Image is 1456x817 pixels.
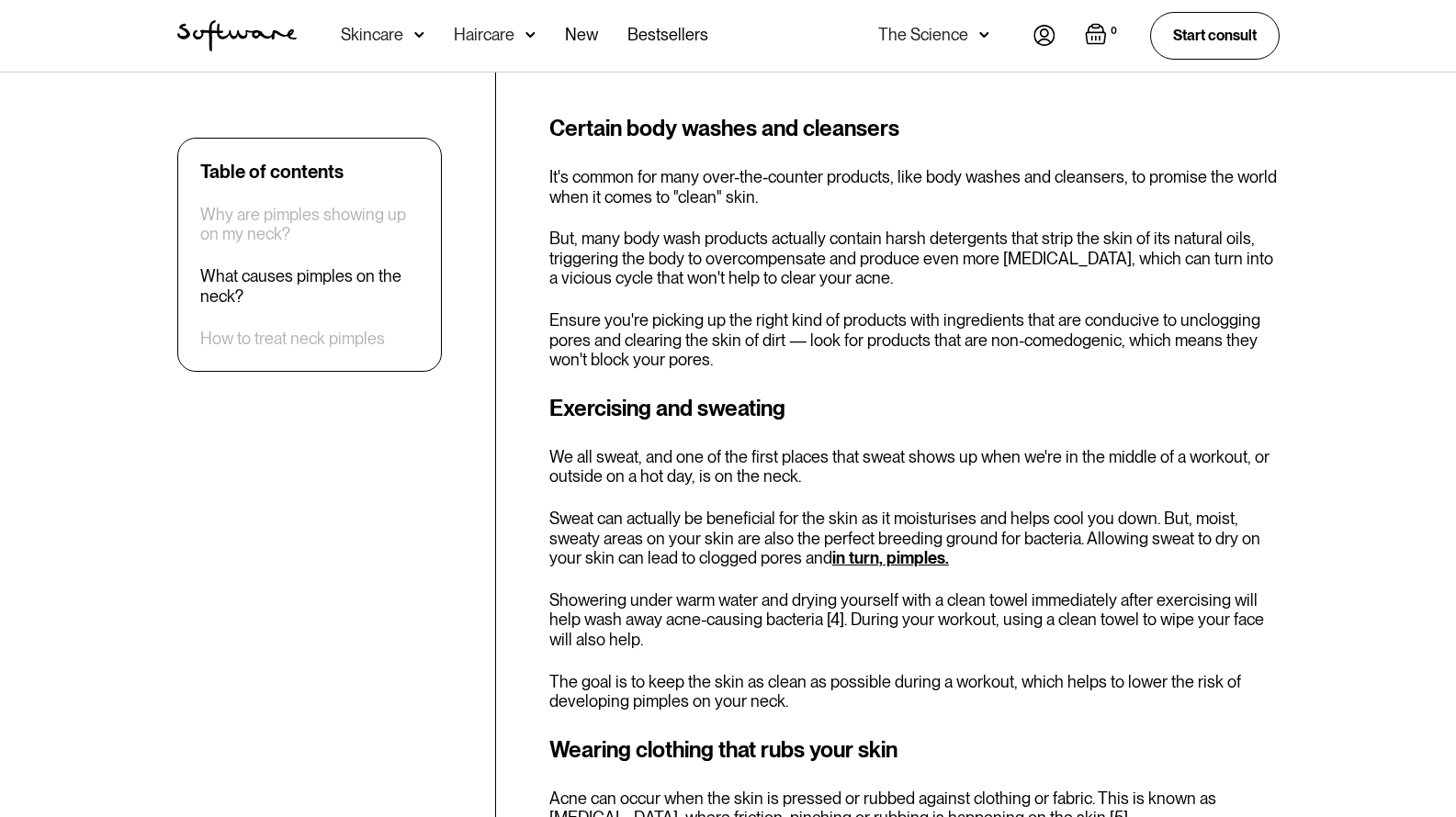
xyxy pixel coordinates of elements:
p: The goal is to keep the skin as clean as possible during a workout, which helps to lower the risk... [549,672,1280,711]
img: arrow down [525,26,536,44]
div: Haircare [454,26,514,44]
a: in turn, pimples. [832,548,949,567]
p: Showering under warm water and drying yourself with a clean towel immediately after exercising wi... [549,590,1280,650]
p: Sweat can actually be beneficial for the skin as it moisturises and helps cool you down. But, moi... [549,509,1280,568]
a: home [177,20,297,51]
a: Why are pimples showing up on my neck? [200,205,419,244]
h3: Exercising and sweating [549,392,1280,425]
p: But, many body wash products actually contain harsh detergents that strip the skin of its natural... [549,229,1280,288]
div: Table of contents [200,161,344,183]
p: We all sweat, and one of the first places that sweat shows up when we're in the middle of a worko... [549,447,1280,487]
a: Start consult [1150,12,1280,59]
h3: Certain body washes and cleansers [549,112,1280,145]
p: It's common for many over-the-counter products, like body washes and cleansers, to promise the wo... [549,167,1280,207]
img: arrow down [979,26,989,44]
img: Software Logo [177,20,297,51]
a: What causes pimples on the neck? [200,267,419,307]
div: 0 [1107,23,1121,39]
a: Open empty cart [1085,23,1121,49]
div: The Science [878,26,968,44]
h3: Wearing clothing that rubs your skin [549,733,1280,767]
p: Ensure you're picking up the right kind of products with ingredients that are conducive to unclog... [549,310,1280,370]
img: arrow down [414,26,424,44]
a: How to treat neck pimples [200,329,385,349]
div: Skincare [341,26,403,44]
